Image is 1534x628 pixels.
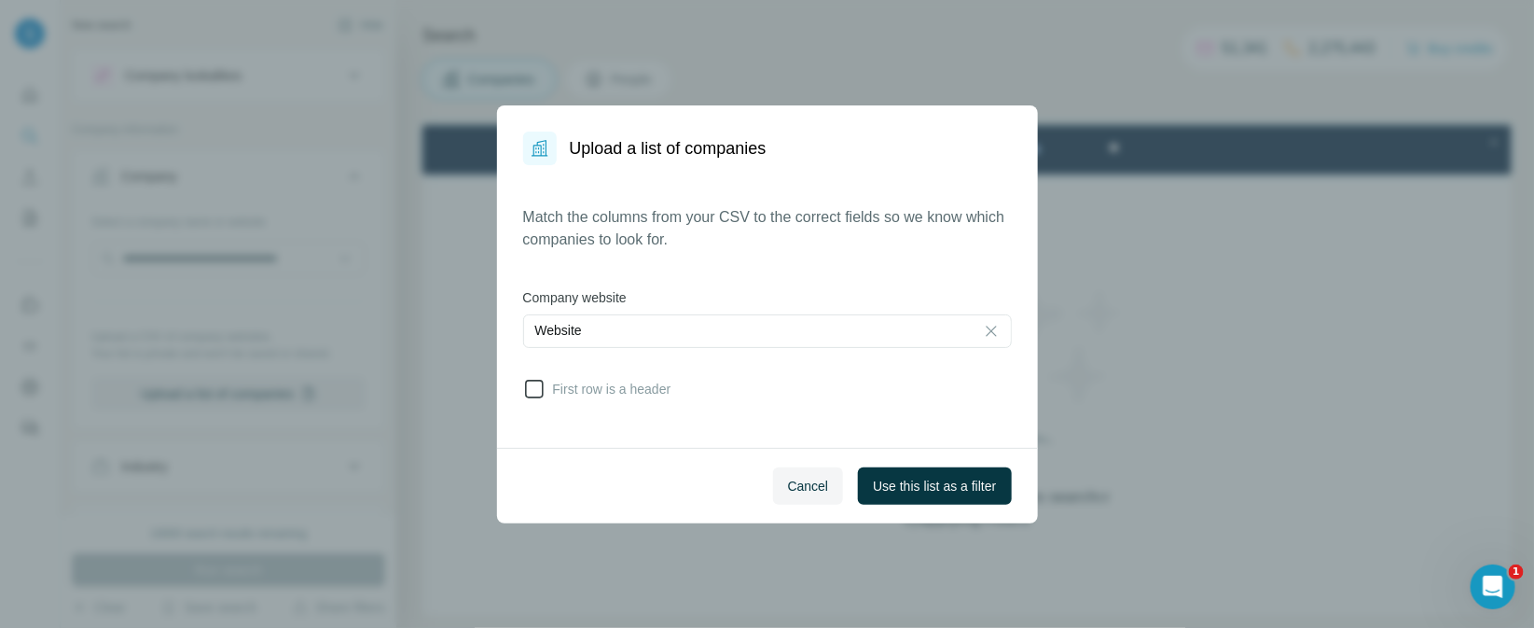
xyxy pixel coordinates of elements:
span: Use this list as a filter [873,477,996,495]
span: First row is a header [546,380,671,398]
button: Use this list as a filter [858,468,1011,505]
span: 1 [1509,565,1524,579]
h1: Upload a list of companies [570,135,767,161]
label: Company website [523,288,1012,307]
div: Watch our October Product update [415,4,671,45]
p: Match the columns from your CSV to the correct fields so we know which companies to look for. [523,206,1012,251]
button: Cancel [773,468,844,505]
p: Website [535,321,582,340]
iframe: Intercom live chat [1471,565,1515,609]
div: Close Step [1062,7,1081,26]
span: Cancel [788,477,829,495]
